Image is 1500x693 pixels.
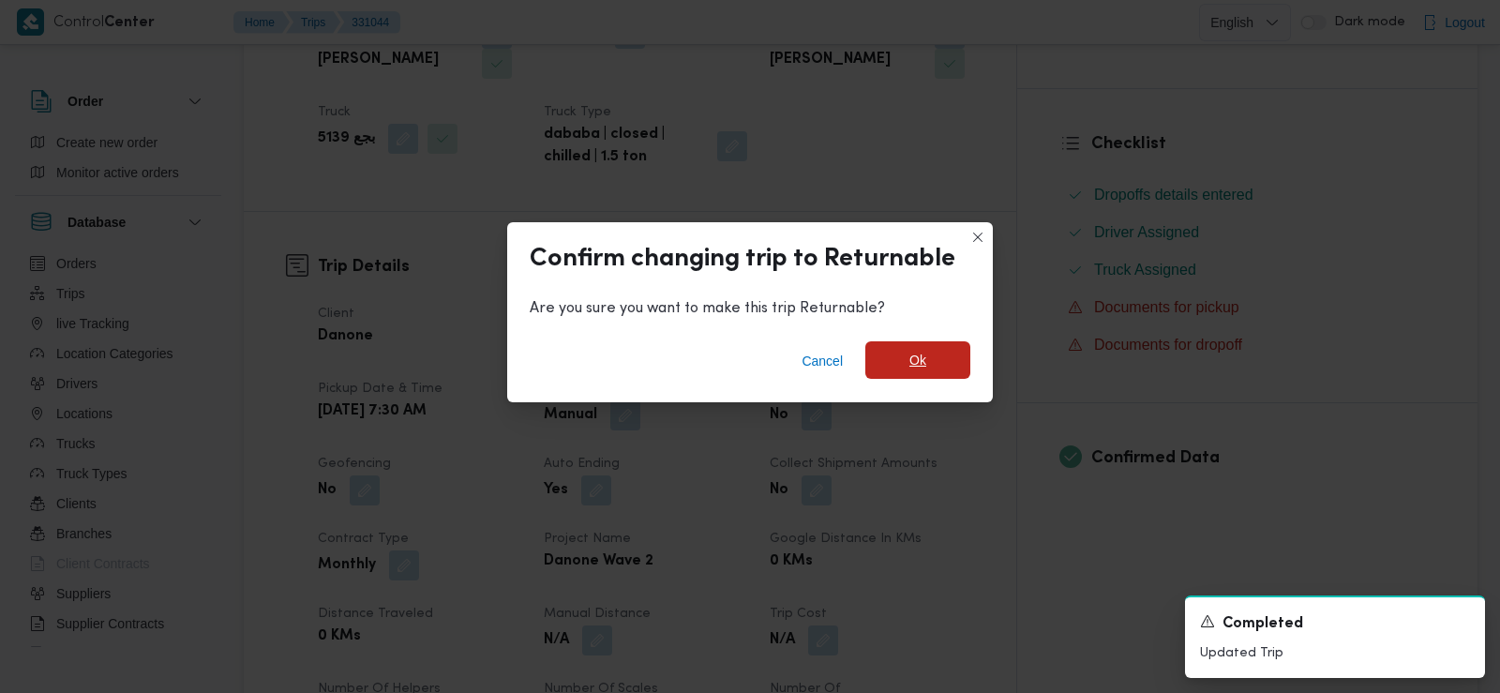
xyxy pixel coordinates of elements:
button: Ok [865,341,970,379]
p: Updated Trip [1200,643,1470,663]
span: Ok [909,349,926,371]
div: Confirm changing trip to Returnable [530,245,955,275]
span: Cancel [802,350,843,372]
div: Are you sure you want to make this trip Returnable? [530,297,970,320]
button: Cancel [794,342,850,380]
button: Closes this modal window [967,226,989,249]
span: Completed [1222,613,1303,636]
div: Notification [1200,612,1470,636]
